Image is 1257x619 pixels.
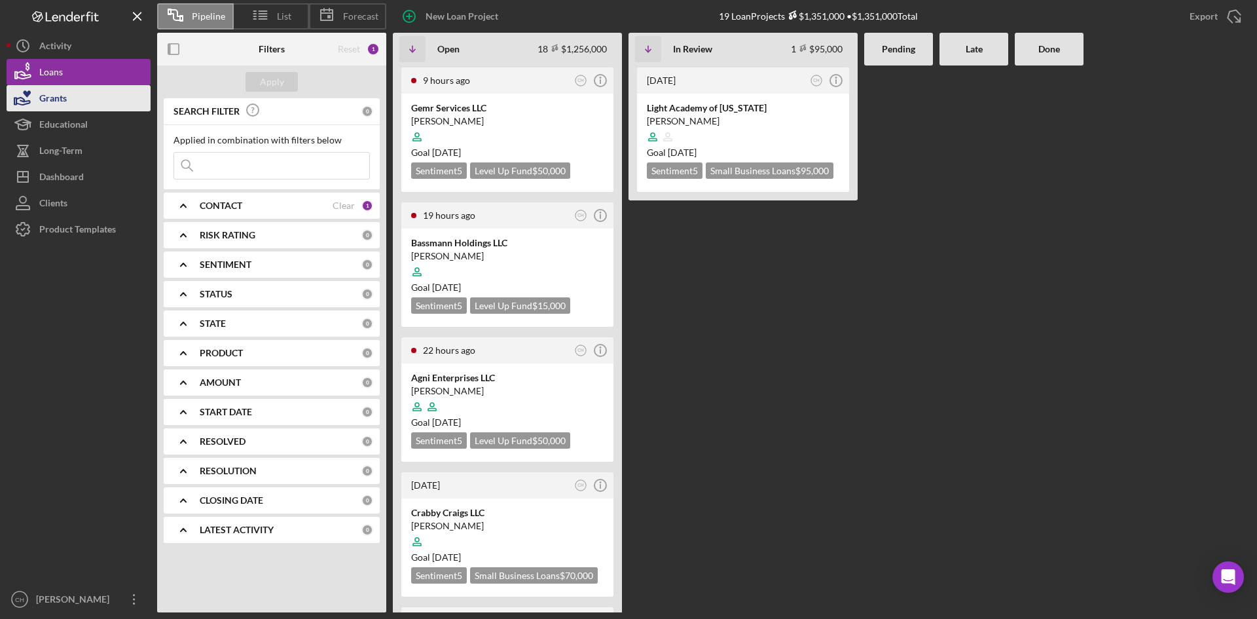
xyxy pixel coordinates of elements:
span: Pipeline [192,11,225,22]
button: Apply [246,72,298,92]
div: 0 [361,229,373,241]
div: Small Business Loans $95,000 [706,162,833,179]
div: [PERSON_NAME] [411,250,604,263]
time: 10/29/2025 [432,282,461,293]
span: Goal [411,417,461,428]
div: Sentiment 5 [647,162,702,179]
div: 0 [361,288,373,300]
div: [PERSON_NAME] [33,586,118,616]
span: Goal [411,282,461,293]
div: Level Up Fund $50,000 [470,162,570,179]
a: Grants [7,85,151,111]
text: CH [577,483,584,487]
div: Sentiment 5 [411,162,467,179]
div: 0 [361,524,373,536]
button: Long-Term [7,138,151,164]
b: Done [1038,44,1060,54]
b: RESOLVED [200,436,246,447]
b: Late [966,44,983,54]
div: Product Templates [39,216,116,246]
button: CH [572,207,590,225]
b: In Review [673,44,712,54]
time: 2025-07-10 15:06 [647,75,676,86]
button: New Loan Project [393,3,511,29]
div: 1 [367,43,380,56]
text: CH [813,78,820,83]
div: Light Academy of [US_STATE] [647,102,839,115]
div: [PERSON_NAME] [411,519,604,533]
div: Loans [39,59,63,88]
div: Reset [338,44,360,54]
span: Goal [647,147,697,158]
div: 19 Loan Projects • $1,351,000 Total [719,10,918,22]
a: [DATE]CHCrabby Craigs LLC[PERSON_NAME]Goal [DATE]Sentiment5Small Business Loans$70,000 [399,470,615,599]
a: [DATE]CHLight Academy of [US_STATE][PERSON_NAME]Goal [DATE]Sentiment5Small Business Loans$95,000 [635,66,851,194]
time: 2025-08-13 01:15 [423,210,475,221]
div: [PERSON_NAME] [411,115,604,128]
div: Level Up Fund $15,000 [470,297,570,314]
b: PRODUCT [200,348,243,358]
button: Clients [7,190,151,216]
span: Goal [411,147,461,158]
div: 0 [361,347,373,359]
div: 1 [361,200,373,212]
button: CH [572,342,590,360]
b: CLOSING DATE [200,495,263,506]
div: Gemr Services LLC [411,102,604,115]
div: $1,351,000 [785,10,845,22]
div: Level Up Fund $50,000 [470,432,570,449]
div: 0 [361,495,373,506]
time: 2025-08-13 11:05 [423,75,470,86]
span: List [277,11,291,22]
time: 09/24/2025 [432,147,461,158]
div: Clients [39,190,67,219]
b: Pending [882,44,915,54]
div: Educational [39,111,88,141]
div: 0 [361,465,373,477]
a: Educational [7,111,151,138]
div: 0 [361,436,373,447]
text: CH [577,78,584,83]
div: Long-Term [39,138,82,167]
button: CH [572,72,590,90]
div: 0 [361,377,373,388]
text: CH [15,596,24,603]
button: Activity [7,33,151,59]
div: Activity [39,33,71,62]
b: Filters [259,44,285,54]
b: STATE [200,318,226,329]
b: START DATE [200,407,252,417]
a: 22 hours agoCHAgni Enterprises LLC[PERSON_NAME]Goal [DATE]Sentiment5Level Up Fund$50,000 [399,335,615,464]
b: STATUS [200,289,232,299]
button: CH [572,477,590,495]
div: Apply [260,72,284,92]
b: Open [437,44,460,54]
button: Product Templates [7,216,151,242]
div: Grants [39,85,67,115]
div: New Loan Project [426,3,498,29]
div: 0 [361,406,373,418]
b: RISK RATING [200,230,255,240]
div: 0 [361,318,373,329]
div: 0 [361,259,373,271]
div: Applied in combination with filters below [173,135,370,145]
div: Dashboard [39,164,84,193]
span: Forecast [343,11,378,22]
button: Dashboard [7,164,151,190]
div: Crabby Craigs LLC [411,506,604,519]
div: Sentiment 5 [411,432,467,449]
div: 0 [361,105,373,117]
b: CONTACT [200,200,242,211]
b: SENTIMENT [200,259,251,270]
time: 10/27/2025 [432,552,461,563]
a: 19 hours agoCHBassmann Holdings LLC[PERSON_NAME]Goal [DATE]Sentiment5Level Up Fund$15,000 [399,200,615,329]
div: Agni Enterprises LLC [411,371,604,385]
div: 1 $95,000 [791,43,843,54]
time: 2025-08-10 11:35 [411,479,440,491]
div: 18 $1,256,000 [537,43,607,54]
b: LATEST ACTIVITY [200,525,274,535]
button: Loans [7,59,151,85]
